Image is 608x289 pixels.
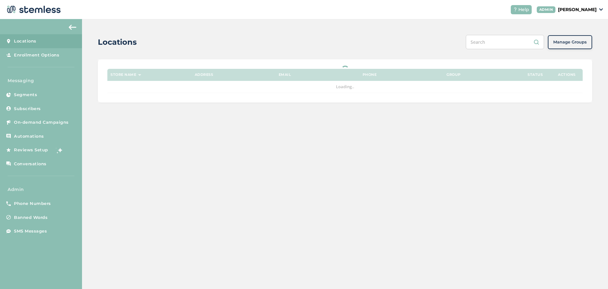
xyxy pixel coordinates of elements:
span: Enrollment Options [14,52,59,58]
span: Phone Numbers [14,200,51,207]
button: Manage Groups [548,35,592,49]
img: glitter-stars-b7820f95.gif [53,144,66,156]
span: Conversations [14,161,47,167]
span: Subscribers [14,106,41,112]
span: Help [518,6,529,13]
h2: Locations [98,36,137,48]
span: Reviews Setup [14,147,48,153]
span: Banned Words [14,214,47,221]
img: icon-help-white-03924b79.svg [513,8,517,11]
span: SMS Messages [14,228,47,234]
img: logo-dark-0685b13c.svg [5,3,61,16]
input: Search [466,35,544,49]
img: icon-arrow-back-accent-c549486e.svg [69,25,76,30]
span: Manage Groups [553,39,587,45]
span: Locations [14,38,36,44]
img: icon_down-arrow-small-66adaf34.svg [599,8,603,11]
span: Automations [14,133,44,140]
span: On-demand Campaigns [14,119,69,126]
iframe: Chat Widget [576,259,608,289]
div: ADMIN [537,6,556,13]
span: Segments [14,92,37,98]
p: [PERSON_NAME] [558,6,597,13]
